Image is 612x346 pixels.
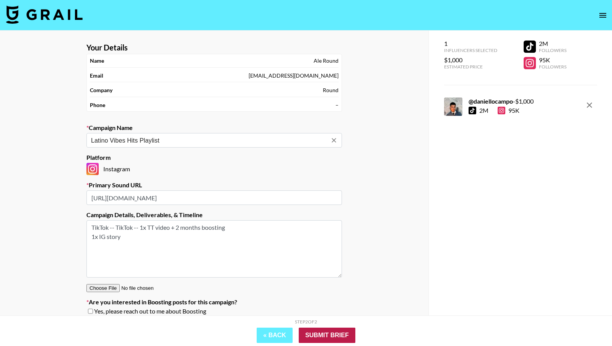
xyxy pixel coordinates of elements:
span: Yes, please reach out to me about Boosting [94,307,206,315]
div: Influencers Selected [444,47,497,53]
button: « Back [257,328,293,343]
label: Are you interested in Boosting posts for this campaign? [86,298,342,306]
div: Followers [539,47,566,53]
div: $1,000 [444,56,497,64]
input: Old Town Road - Lil Nas X + Billy Ray Cyrus [91,136,327,145]
label: Platform [86,154,342,161]
div: 2M [479,107,488,114]
button: open drawer [595,8,610,23]
label: Campaign Details, Deliverables, & Timeline [86,211,342,219]
img: Instagram [86,163,99,175]
strong: Your Details [86,43,128,52]
div: Step 2 of 2 [295,319,317,325]
div: 95K [539,56,566,64]
input: Submit Brief [299,328,355,343]
strong: @ daniellocampo [469,97,513,105]
div: 95K [498,107,519,114]
div: Instagram [86,163,342,175]
strong: Company [90,87,112,94]
div: - $ 1,000 [469,97,534,105]
div: Followers [539,64,566,70]
div: Estimated Price [444,64,497,70]
div: [EMAIL_ADDRESS][DOMAIN_NAME] [249,72,339,79]
strong: Name [90,57,104,64]
div: Ale Round [314,57,339,64]
label: Primary Sound URL [86,181,342,189]
strong: Email [90,72,103,79]
button: remove [582,97,597,113]
div: – [335,102,339,109]
label: Campaign Name [86,124,342,132]
strong: Phone [90,102,105,109]
img: Grail Talent [6,5,83,24]
input: https://www.tiktok.com/music/Old-Town-Road-6683330941219244813 [86,190,342,205]
button: Clear [329,135,339,146]
div: 1 [444,40,497,47]
div: 2M [539,40,566,47]
div: Round [323,87,339,94]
